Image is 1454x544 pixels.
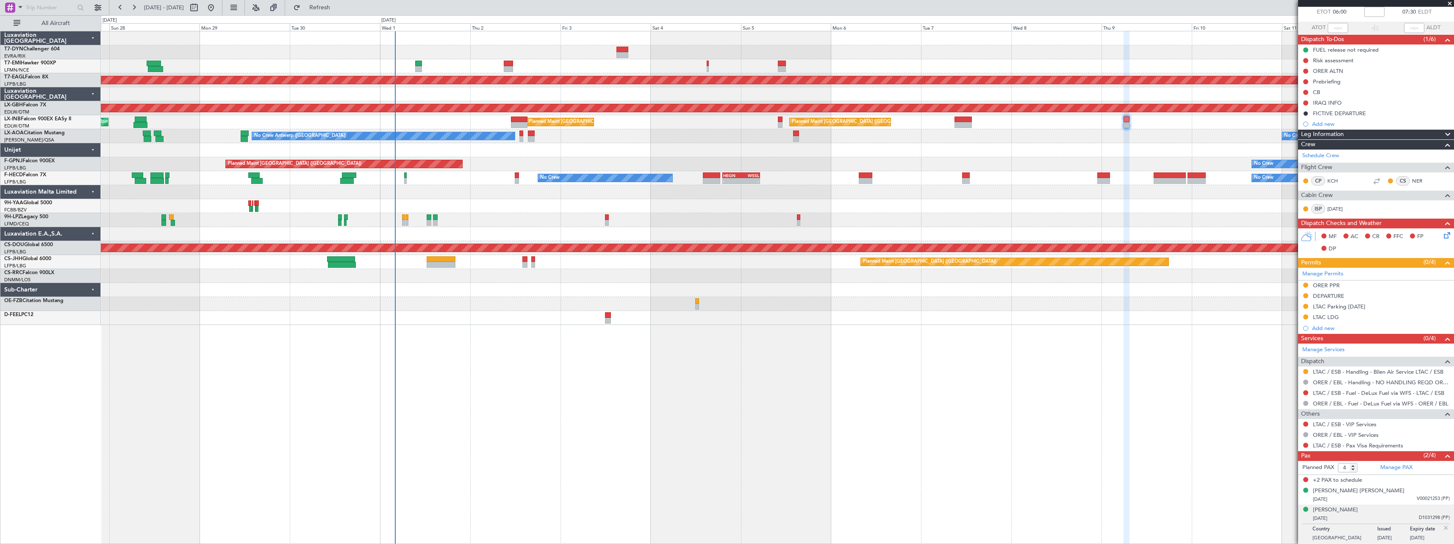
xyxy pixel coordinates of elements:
[1313,389,1444,397] a: LTAC / ESB - Fuel - DeLux Fuel via WFS - LTAC / ESB
[1377,535,1410,543] p: [DATE]
[103,17,117,24] div: [DATE]
[1102,23,1192,31] div: Thu 9
[4,249,26,255] a: LFPB/LBG
[1301,191,1333,200] span: Cabin Crew
[1313,282,1340,289] div: ORER PPR
[1313,292,1344,300] div: DEPARTURE
[4,53,25,59] a: EVRA/RIX
[1313,487,1404,495] div: [PERSON_NAME] [PERSON_NAME]
[4,61,56,66] a: T7-EMIHawker 900XP
[1011,23,1102,31] div: Wed 8
[4,312,21,317] span: D-FEEL
[723,173,741,178] div: HEGN
[651,23,741,31] div: Sat 4
[4,298,64,303] a: OE-FZBCitation Mustang
[290,23,380,31] div: Tue 30
[1393,233,1403,241] span: FFC
[792,116,925,128] div: Planned Maint [GEOGRAPHIC_DATA] ([GEOGRAPHIC_DATA])
[4,137,54,143] a: [PERSON_NAME]/QSA
[1311,204,1325,214] div: ISP
[470,23,561,31] div: Thu 2
[4,81,26,87] a: LFPB/LBG
[4,263,26,269] a: LFPB/LBG
[1417,495,1450,502] span: V00021253 (PP)
[1442,524,1450,532] img: close
[1302,152,1339,160] a: Schedule Crew
[4,270,22,275] span: CS-RRC
[4,165,26,171] a: LFPB/LBG
[1301,357,1324,366] span: Dispatch
[1313,46,1379,53] div: FUEL release not required
[4,200,23,205] span: 9H-YAA
[4,158,55,164] a: F-GPNJFalcon 900EX
[4,67,29,73] a: LFMN/NCE
[4,117,21,122] span: LX-INB
[4,242,53,247] a: CS-DOUGlobal 6500
[1329,245,1336,253] span: DP
[723,178,741,183] div: -
[831,23,921,31] div: Mon 6
[1312,120,1450,128] div: Add new
[1301,130,1344,139] span: Leg Information
[1301,258,1321,268] span: Permits
[921,23,1011,31] div: Tue 7
[109,23,200,31] div: Sun 28
[1372,233,1379,241] span: CR
[1327,205,1346,213] a: [DATE]
[1254,172,1274,184] div: No Crew
[4,256,51,261] a: CS-JHHGlobal 6000
[1301,219,1382,228] span: Dispatch Checks and Weather
[1317,8,1331,17] span: ETOT
[200,23,290,31] div: Mon 29
[1313,67,1343,75] div: ORER ALTN
[4,242,24,247] span: CS-DOU
[4,312,33,317] a: D-FEELPC12
[1313,78,1340,85] div: Prebriefing
[144,4,184,11] span: [DATE] - [DATE]
[741,23,831,31] div: Sun 5
[4,214,48,219] a: 9H-LPZLegacy 500
[1301,163,1332,172] span: Flight Crew
[4,277,31,283] a: DNMM/LOS
[4,47,60,52] a: T7-DYNChallenger 604
[302,5,338,11] span: Refresh
[1423,35,1436,44] span: (1/6)
[863,255,996,268] div: Planned Maint [GEOGRAPHIC_DATA] ([GEOGRAPHIC_DATA])
[1301,409,1320,419] span: Others
[289,1,340,14] button: Refresh
[1313,314,1339,321] div: LTAC LDG
[1284,130,1368,142] div: No Crew Paris ([GEOGRAPHIC_DATA])
[741,178,759,183] div: -
[4,61,21,66] span: T7-EMI
[1302,464,1334,472] label: Planned PAX
[4,117,71,122] a: LX-INBFalcon 900EX EASy II
[1313,110,1366,117] div: FICTIVE DEPARTURE
[741,173,759,178] div: WSSL
[4,207,27,213] a: FCBB/BZV
[1313,89,1320,96] div: CB
[4,270,54,275] a: CS-RRCFalcon 900LX
[1313,442,1403,449] a: LTAC / ESB - Pax Visa Requirements
[4,123,29,129] a: EDLW/DTM
[381,17,396,24] div: [DATE]
[4,172,46,178] a: F-HECDFalcon 7X
[254,130,346,142] div: No Crew Antwerp ([GEOGRAPHIC_DATA])
[1254,158,1274,170] div: No Crew
[4,103,46,108] a: LX-GBHFalcon 7X
[4,47,23,52] span: T7-DYN
[1412,177,1431,185] a: NER
[4,214,21,219] span: 9H-LPZ
[1423,334,1436,343] span: (0/4)
[1312,325,1450,332] div: Add new
[4,158,22,164] span: F-GPNJ
[1419,514,1450,522] span: D1031298 (PP)
[1313,515,1327,522] span: [DATE]
[1313,506,1358,514] div: [PERSON_NAME]
[1312,535,1377,543] p: [GEOGRAPHIC_DATA]
[1328,23,1348,33] input: --:--
[4,298,22,303] span: OE-FZB
[4,103,23,108] span: LX-GBH
[4,256,22,261] span: CS-JHH
[380,23,470,31] div: Wed 1
[4,75,48,80] a: T7-EAGLFalcon 8X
